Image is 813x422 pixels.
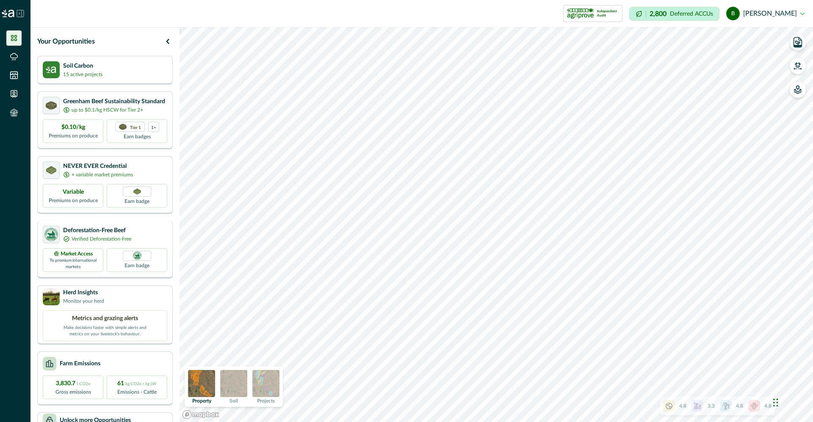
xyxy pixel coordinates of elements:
[257,398,275,403] p: Projects
[132,251,142,261] img: DFB badge
[188,370,215,397] img: property preview
[736,402,743,410] p: 4.8
[708,402,715,410] p: 3.3
[679,402,686,410] p: 4.8
[670,11,713,17] p: Deferred ACCUs
[773,390,778,415] div: Drag
[61,123,85,132] p: $0.10/kg
[46,101,57,110] img: certification logo
[55,388,91,396] p: Gross emissions
[72,171,133,178] p: + variable market premiums
[72,314,138,323] p: Metrics and grazing alerts
[567,7,594,20] img: certification logo
[650,11,666,17] p: 2,800
[49,132,98,140] p: Premiums on produce
[597,9,619,18] p: Independent Audit
[133,189,141,195] img: Greenham NEVER EVER certification badge
[72,235,131,243] p: Verified Deforestation-Free
[151,124,156,130] p: 1+
[37,36,95,47] p: Your Opportunities
[43,227,59,243] img: certification logo
[72,106,143,114] p: up to $0.1/kg HSCW for Tier 2+
[124,197,149,205] p: Earn badge
[764,402,772,410] p: 4.8
[252,370,279,397] img: projects preview
[726,3,805,24] button: bob marcus [PERSON_NAME]
[63,97,165,106] p: Greenham Beef Sustainability Standard
[182,410,219,419] a: Mapbox logo
[61,250,93,258] p: Market Access
[124,261,149,269] p: Earn badge
[148,122,159,132] div: more credentials avaialble
[49,197,98,204] p: Premiums on produce
[63,188,84,197] p: Variable
[77,382,90,386] span: t CO2e
[63,162,133,171] p: NEVER EVER Credential
[230,398,238,403] p: Soil
[124,132,151,140] p: Earn badges
[220,370,247,397] img: soil preview
[63,71,102,78] p: 15 active projects
[63,226,131,235] p: Deforestation-Free Beef
[46,166,57,175] img: certification logo
[63,288,104,297] p: Herd Insights
[125,382,157,386] span: kg CO2e / kg LW
[63,297,104,305] p: Monitor your herd
[563,5,622,22] button: certification logoIndependent Audit
[48,258,98,270] p: To premium international markets
[63,62,102,71] p: Soil Carbon
[60,359,100,368] p: Farm Emissions
[117,388,157,396] p: Emissions - Cattle
[119,124,127,130] img: certification logo
[56,379,90,388] p: 3,830.7
[63,323,147,337] p: Make decisions faster with simple alerts and metrics on your livestock’s behaviour.
[192,398,211,403] p: Property
[130,124,141,130] p: Tier 1
[117,379,157,388] p: 61
[2,10,14,17] img: Logo
[771,381,813,422] iframe: Chat Widget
